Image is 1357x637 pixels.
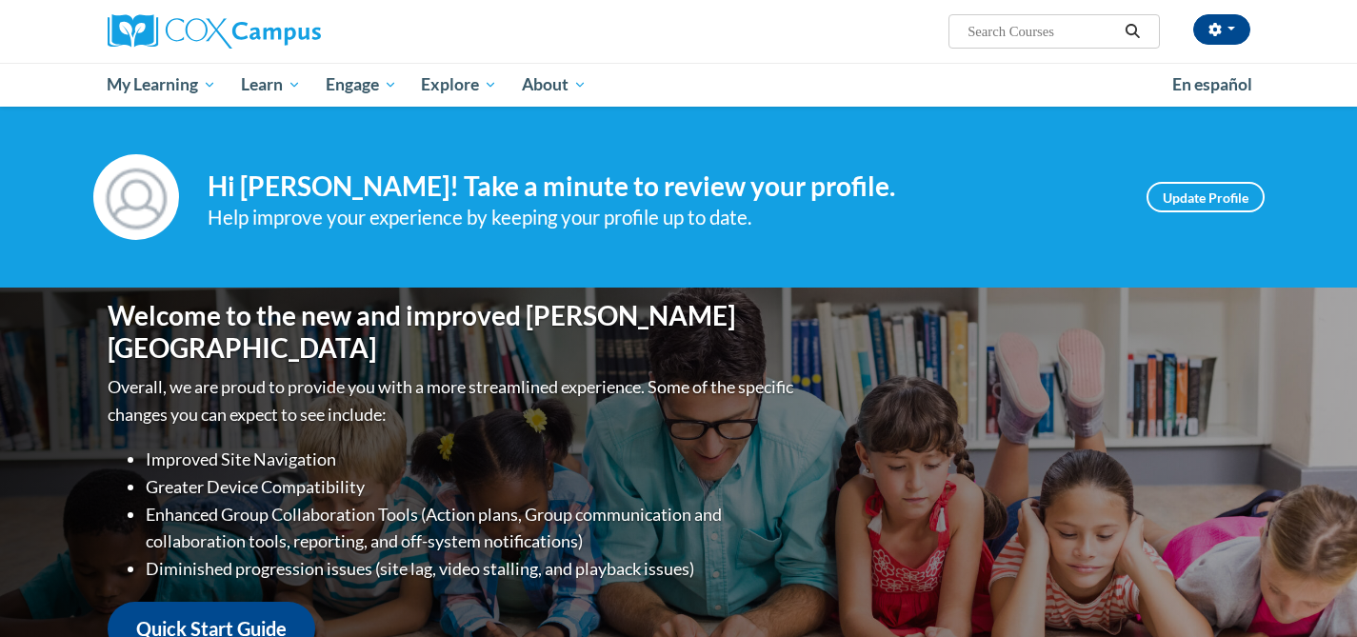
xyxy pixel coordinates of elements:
[966,20,1118,43] input: Search Courses
[146,446,798,473] li: Improved Site Navigation
[93,154,179,240] img: Profile Image
[108,14,469,49] a: Cox Campus
[146,501,798,556] li: Enhanced Group Collaboration Tools (Action plans, Group communication and collaboration tools, re...
[1147,182,1265,212] a: Update Profile
[108,14,321,49] img: Cox Campus
[326,73,397,96] span: Engage
[108,373,798,428] p: Overall, we are proud to provide you with a more streamlined experience. Some of the specific cha...
[1193,14,1250,45] button: Account Settings
[509,63,599,107] a: About
[1118,20,1147,43] button: Search
[241,73,301,96] span: Learn
[208,170,1118,203] h4: Hi [PERSON_NAME]! Take a minute to review your profile.
[522,73,587,96] span: About
[208,202,1118,233] div: Help improve your experience by keeping your profile up to date.
[108,300,798,364] h1: Welcome to the new and improved [PERSON_NAME][GEOGRAPHIC_DATA]
[313,63,409,107] a: Engage
[409,63,509,107] a: Explore
[146,555,798,583] li: Diminished progression issues (site lag, video stalling, and playback issues)
[1281,561,1342,622] iframe: Button to launch messaging window
[421,73,497,96] span: Explore
[146,473,798,501] li: Greater Device Compatibility
[229,63,313,107] a: Learn
[95,63,229,107] a: My Learning
[107,73,216,96] span: My Learning
[1172,74,1252,94] span: En español
[79,63,1279,107] div: Main menu
[1160,65,1265,105] a: En español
